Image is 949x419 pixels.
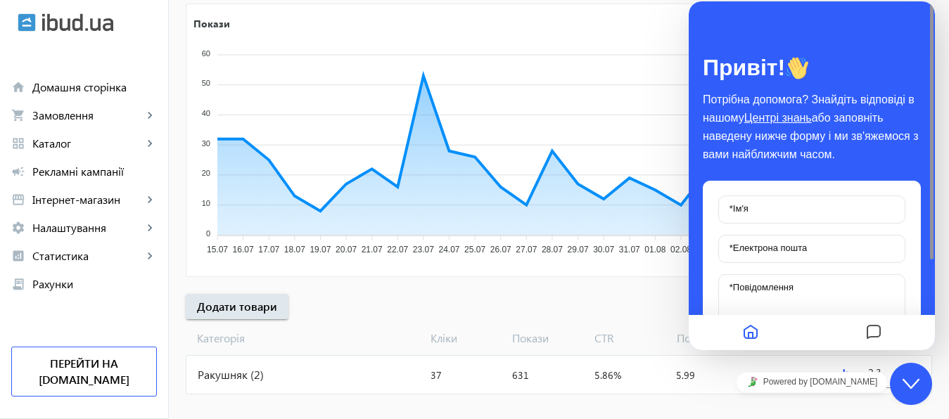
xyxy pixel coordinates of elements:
button: Додати товари [186,294,288,319]
tspan: 17.07 [258,245,279,254]
tspan: 28.07 [542,245,563,254]
tspan: 19.07 [310,245,331,254]
span: Каталог [32,136,143,150]
mat-icon: home [11,80,25,94]
tspan: 31.07 [619,245,640,254]
mat-icon: grid_view [11,136,25,150]
img: ibud.svg [18,13,36,32]
tspan: 10 [202,199,210,207]
tspan: 18.07 [284,245,305,254]
iframe: chat widget [689,1,935,350]
tspan: 21.07 [362,245,383,254]
tspan: 27.07 [516,245,537,254]
tspan: 50 [202,79,210,87]
mat-icon: campaign [11,165,25,179]
tspan: 60 [202,49,210,58]
tspan: 40 [202,109,210,117]
mat-icon: storefront [11,193,25,207]
tspan: 01.08 [644,245,665,254]
mat-icon: keyboard_arrow_right [143,249,157,263]
span: Покази [507,330,589,346]
span: Рекламні кампанії [32,165,157,179]
tspan: 29.07 [568,245,589,254]
mat-icon: keyboard_arrow_right [143,136,157,150]
mat-icon: keyboard_arrow_right [143,108,157,122]
span: Інтернет-магазин [32,193,143,207]
span: Замовлення [32,108,143,122]
tspan: 23.07 [413,245,434,254]
iframe: chat widget [689,366,935,398]
span: Статистика [32,249,143,263]
a: Перейти на [DOMAIN_NAME] [11,347,157,397]
div: Ракушняк (2) [186,356,425,394]
img: ibud_text.svg [42,13,113,32]
span: 5.86% [594,368,621,382]
tspan: 25.07 [464,245,485,254]
span: 631 [512,368,529,382]
tspan: 30 [202,139,210,148]
mat-icon: keyboard_arrow_right [143,193,157,207]
tspan: 20.07 [336,245,357,254]
span: Позиція [671,330,753,346]
mat-icon: settings [11,221,25,235]
span: Додати товари [197,299,277,314]
tspan: 22.07 [387,245,408,254]
mat-icon: keyboard_arrow_right [143,221,157,235]
text: Покази [193,16,230,30]
span: Налаштування [32,221,143,235]
span: Рахунки [32,277,157,291]
mat-icon: analytics [11,249,25,263]
tspan: 24.07 [438,245,459,254]
tspan: 02.08 [670,245,692,254]
span: 37 [431,368,442,382]
tspan: 0 [206,229,210,238]
tspan: 26.07 [490,245,511,254]
span: CTR [589,330,671,346]
tspan: 20 [202,169,210,177]
span: Категорія [186,330,425,346]
mat-icon: receipt_long [11,277,25,291]
span: Домашня сторінка [32,80,157,94]
mat-icon: shopping_cart [11,108,25,122]
span: 5.99 [676,368,695,382]
span: Кліки [425,330,507,346]
tspan: 30.07 [593,245,614,254]
iframe: chat widget [890,363,935,405]
tspan: 15.07 [207,245,228,254]
tspan: 16.07 [233,245,254,254]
